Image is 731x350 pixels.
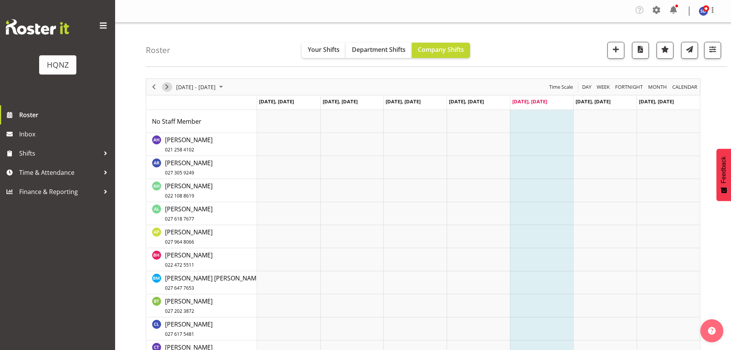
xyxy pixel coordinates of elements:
span: 021 258 4102 [165,146,194,153]
span: [DATE], [DATE] [576,98,611,105]
a: [PERSON_NAME]027 202 3872 [165,297,213,315]
span: Feedback [720,156,727,183]
a: [PERSON_NAME]022 472 5511 [165,250,213,269]
span: [PERSON_NAME] [165,205,213,222]
td: Ben Traill resource [146,294,257,317]
button: Department Shifts [346,43,412,58]
span: [PERSON_NAME] [165,297,213,315]
img: help-xxl-2.png [708,327,716,335]
button: Add a new shift [607,42,624,59]
span: [DATE], [DATE] [323,98,358,105]
span: [DATE], [DATE] [386,98,421,105]
span: Your Shifts [308,45,340,54]
button: Next [162,82,172,92]
button: Your Shifts [302,43,346,58]
span: Inbox [19,128,111,140]
button: Feedback - Show survey [716,149,731,201]
a: [PERSON_NAME]027 964 8066 [165,227,213,246]
a: [PERSON_NAME]021 258 4102 [165,135,213,154]
span: Company Shifts [418,45,464,54]
td: Anthony Paul Mitchell resource [146,225,257,248]
span: calendar [672,82,698,92]
td: Alex Romanytchev resource [146,156,257,179]
img: Rosterit website logo [6,19,69,35]
span: 022 108 8619 [165,192,194,199]
span: Roster [19,109,111,121]
span: 022 472 5511 [165,262,194,268]
span: [DATE], [DATE] [259,98,294,105]
span: Day [581,82,592,92]
button: Highlight an important date within the roster. [657,42,673,59]
span: [DATE], [DATE] [512,98,547,105]
span: Time & Attendance [19,167,100,178]
span: [DATE], [DATE] [449,98,484,105]
button: Timeline Week [596,82,611,92]
button: Fortnight [614,82,644,92]
button: Month [671,82,699,92]
span: Finance & Reporting [19,186,100,197]
div: Previous [147,79,160,95]
td: Alanna Haysmith resource [146,133,257,156]
span: Fortnight [614,82,644,92]
td: No Staff Member resource [146,110,257,133]
button: Timeline Day [581,82,593,92]
span: Time Scale [548,82,574,92]
span: 027 618 7677 [165,216,194,222]
span: [PERSON_NAME] [165,159,213,176]
td: Carlos La Sala resource [146,317,257,340]
span: [PERSON_NAME] [165,251,213,269]
span: [PERSON_NAME] [165,136,213,153]
button: Timeline Month [647,82,668,92]
button: Filter Shifts [704,42,721,59]
td: Amanda Horan resource [146,179,257,202]
span: [PERSON_NAME] [PERSON_NAME] [165,274,262,292]
a: [PERSON_NAME]022 108 8619 [165,181,213,200]
span: 027 305 9249 [165,169,194,176]
button: Aug 28 - Sep 03, 2025 [175,82,226,92]
span: Month [647,82,668,92]
span: [PERSON_NAME] [165,228,213,245]
span: [DATE] - [DATE] [175,82,216,92]
a: [PERSON_NAME]027 617 5481 [165,320,213,338]
div: Next [160,79,173,95]
span: [PERSON_NAME] [165,182,213,199]
span: Week [596,82,611,92]
a: No Staff Member [152,117,201,126]
h4: Roster [146,46,170,55]
button: Time Scale [548,82,574,92]
span: 027 617 5481 [165,331,194,337]
td: Barbara Hillcoat resource [146,248,257,271]
span: Department Shifts [352,45,406,54]
span: 027 202 3872 [165,308,194,314]
button: Previous [149,82,159,92]
span: 027 647 7653 [165,285,194,291]
button: Company Shifts [412,43,470,58]
a: [PERSON_NAME]027 305 9249 [165,158,213,177]
img: simone-dekker10433.jpg [699,7,708,16]
td: Ana Ledesma resource [146,202,257,225]
a: [PERSON_NAME] [PERSON_NAME]027 647 7653 [165,274,262,292]
div: HQNZ [47,59,69,71]
td: Bayley McDonald resource [146,271,257,294]
a: [PERSON_NAME]027 618 7677 [165,204,213,223]
span: 027 964 8066 [165,239,194,245]
button: Download a PDF of the roster according to the set date range. [632,42,649,59]
button: Send a list of all shifts for the selected filtered period to all rostered employees. [681,42,698,59]
span: [DATE], [DATE] [639,98,674,105]
span: [PERSON_NAME] [165,320,213,338]
span: Shifts [19,148,100,159]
